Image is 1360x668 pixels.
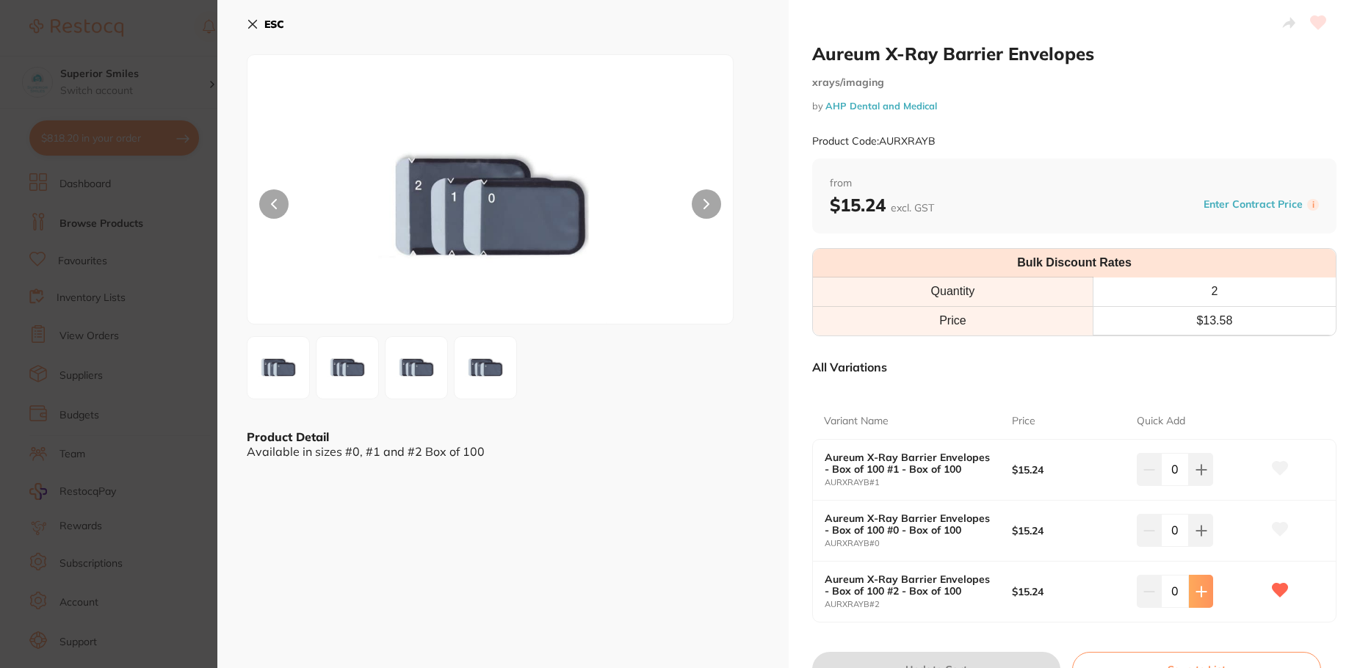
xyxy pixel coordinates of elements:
[1137,414,1185,429] p: Quick Add
[1012,464,1124,476] b: $15.24
[264,18,284,31] b: ESC
[1093,306,1336,335] td: $ 13.58
[813,277,1093,306] th: Quantity
[1093,277,1336,306] th: 2
[247,445,759,458] div: Available in sizes #0, #1 and #2 Box of 100
[813,306,1093,335] td: Price
[812,135,936,148] small: Product Code: AURXRAYB
[825,512,994,536] b: Aureum X-Ray Barrier Envelopes - Box of 100 #0 - Box of 100
[1012,414,1035,429] p: Price
[344,92,636,324] img: LTYxNzAy
[812,43,1337,65] h2: Aureum X-Ray Barrier Envelopes
[825,478,1012,487] small: AURXRAYB#1
[252,341,305,394] img: LTYxNzAy
[812,360,887,374] p: All Variations
[830,194,934,216] b: $15.24
[825,600,1012,609] small: AURXRAYB#2
[1199,197,1307,211] button: Enter Contract Price
[247,12,284,37] button: ESC
[825,100,937,112] a: AHP Dental and Medical
[247,429,329,444] b: Product Detail
[390,341,443,394] img: LTYxNzAz
[459,341,512,394] img: LTYxNzA1
[813,249,1336,277] th: Bulk Discount Rates
[812,76,1337,89] small: xrays/imaging
[1012,586,1124,598] b: $15.24
[830,176,1319,191] span: from
[1012,525,1124,537] b: $15.24
[825,573,994,597] b: Aureum X-Ray Barrier Envelopes - Box of 100 #2 - Box of 100
[825,539,1012,548] small: AURXRAYB#0
[321,341,374,394] img: LTYxNzA0
[1307,199,1319,211] label: i
[812,101,1337,112] small: by
[825,451,994,475] b: Aureum X-Ray Barrier Envelopes - Box of 100 #1 - Box of 100
[891,201,934,214] span: excl. GST
[824,414,889,429] p: Variant Name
